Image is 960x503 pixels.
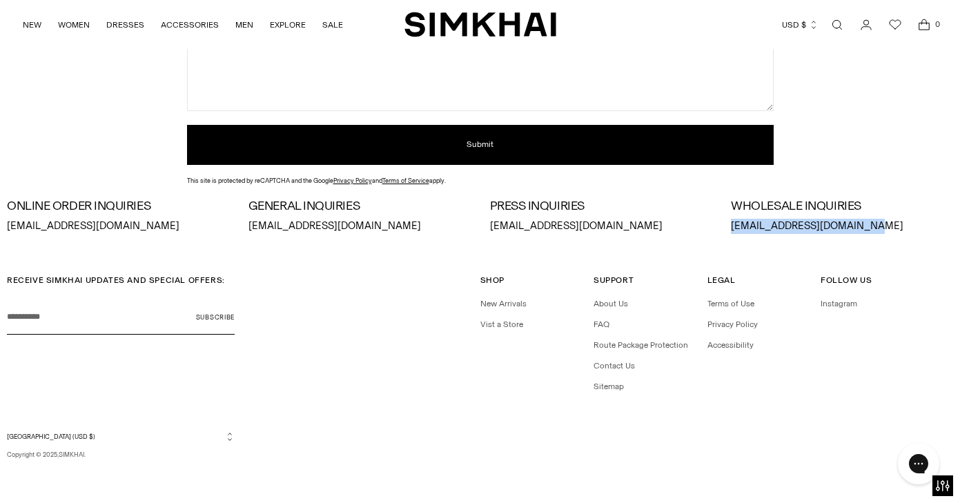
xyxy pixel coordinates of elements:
a: DRESSES [106,10,144,40]
div: This site is protected by reCAPTCHA and the Google and apply. [187,176,774,186]
a: Vist a Store [480,319,523,329]
button: [GEOGRAPHIC_DATA] (USD $) [7,431,235,442]
a: FAQ [594,319,609,329]
h3: WHOLESALE INQUIRIES [731,199,953,213]
p: [EMAIL_ADDRESS][DOMAIN_NAME] [731,219,953,234]
h3: ONLINE ORDER INQUIRIES [7,199,229,213]
p: [EMAIL_ADDRESS][DOMAIN_NAME] [248,219,471,234]
h3: GENERAL INQUIRIES [248,199,471,213]
span: 0 [931,18,943,30]
a: NEW [23,10,41,40]
a: Privacy Policy [333,177,372,184]
p: [EMAIL_ADDRESS][DOMAIN_NAME] [7,219,229,234]
span: Follow Us [821,275,872,285]
a: Instagram [821,299,857,308]
a: ACCESSORIES [161,10,219,40]
a: Open cart modal [910,11,938,39]
a: Route Package Protection [594,340,688,350]
a: Open search modal [823,11,851,39]
span: Support [594,275,634,285]
button: Submit [187,125,774,165]
p: [EMAIL_ADDRESS][DOMAIN_NAME] [490,219,712,234]
a: New Arrivals [480,299,527,308]
a: SALE [322,10,343,40]
a: Accessibility [707,340,754,350]
p: Copyright © 2025, . [7,450,235,460]
a: Terms of Use [707,299,754,308]
button: USD $ [782,10,819,40]
a: EXPLORE [270,10,306,40]
a: MEN [235,10,253,40]
a: Wishlist [881,11,909,39]
a: Terms of Service [382,177,429,184]
span: Legal [707,275,736,285]
span: RECEIVE SIMKHAI UPDATES AND SPECIAL OFFERS: [7,275,225,285]
a: Sitemap [594,382,624,391]
iframe: Gorgias live chat messenger [891,438,946,489]
a: SIMKHAI [404,11,556,38]
span: Shop [480,275,505,285]
iframe: Sign Up via Text for Offers [11,451,139,492]
a: Go to the account page [852,11,880,39]
a: Privacy Policy [707,319,758,329]
a: About Us [594,299,628,308]
h3: PRESS INQUIRIES [490,199,712,213]
a: WOMEN [58,10,90,40]
button: Subscribe [196,300,235,335]
a: Contact Us [594,361,635,371]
